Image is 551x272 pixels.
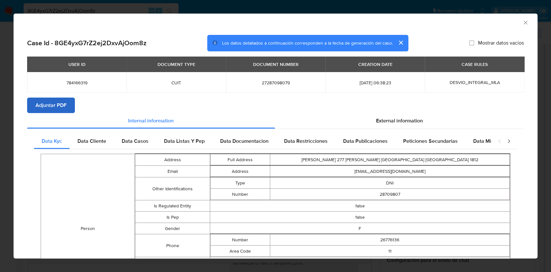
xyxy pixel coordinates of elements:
span: 27287098079 [234,80,318,86]
td: Phone [135,234,210,257]
span: Data Restricciones [284,137,328,145]
div: Detailed internal info [34,133,491,149]
td: Number [210,234,270,246]
td: Type [210,177,270,189]
td: Birthdate [135,257,210,268]
span: Peticiones Secundarias [403,137,458,145]
span: CUIT [134,80,218,86]
span: Data Documentacion [220,137,269,145]
span: Data Cliente [77,137,106,145]
div: CREATION DATE [354,59,396,70]
td: 26776136 [270,234,510,246]
td: false [210,200,510,212]
span: [DATE] 06:38:23 [333,80,417,86]
td: [EMAIL_ADDRESS][DOMAIN_NAME] [270,166,510,177]
td: Area Code [210,246,270,257]
td: Email [135,166,210,177]
span: Los datos detallados a continuación corresponden a la fecha de generación del caso. [222,40,393,46]
span: External information [376,117,423,124]
span: Data Minoridad [473,137,509,145]
span: Data Casos [122,137,148,145]
td: false [210,212,510,223]
td: Number [210,189,270,200]
td: Is Regulated Entity [135,200,210,212]
span: DESVIO_INTEGRAL_MLA [449,79,500,86]
td: DNI [270,177,510,189]
td: Address [210,166,270,177]
td: Other Identifications [135,177,210,200]
span: Data Kyc [42,137,62,145]
span: 784166319 [35,80,119,86]
span: Data Listas Y Pep [164,137,205,145]
td: Full Address [210,154,270,165]
td: [PERSON_NAME] 277 [PERSON_NAME] [GEOGRAPHIC_DATA] [GEOGRAPHIC_DATA] 1812 [270,154,510,165]
div: Detailed info [27,113,524,129]
input: Mostrar datos vacíos [469,40,474,46]
td: Is Pep [135,212,210,223]
span: Data Publicaciones [343,137,388,145]
span: Mostrar datos vacíos [478,40,524,46]
td: F [210,223,510,234]
span: Internal information [128,117,174,124]
h2: Case Id - 8GE4yxG7rZ2ej2DxvAjOom8z [27,39,147,47]
div: DOCUMENT NUMBER [249,59,302,70]
td: 28709807 [270,189,510,200]
div: closure-recommendation-modal [14,14,537,258]
td: Address [135,154,210,166]
td: Gender [135,223,210,234]
div: USER ID [65,59,89,70]
button: cerrar [393,35,408,50]
button: Adjuntar PDF [27,98,75,113]
td: 11 [270,246,510,257]
div: CASE RULES [458,59,492,70]
td: [DATE] [210,257,510,268]
div: DOCUMENT TYPE [154,59,199,70]
button: Cerrar ventana [522,19,528,25]
span: Adjuntar PDF [36,98,66,112]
